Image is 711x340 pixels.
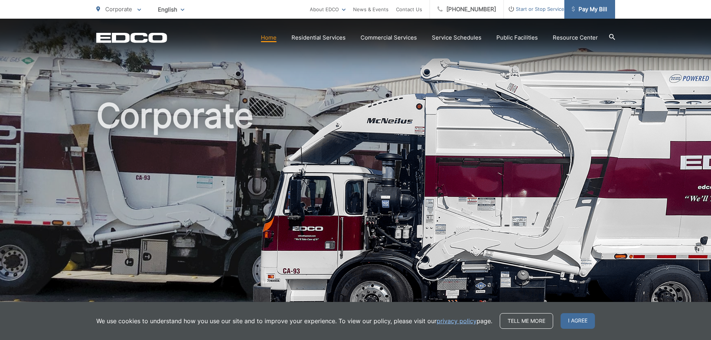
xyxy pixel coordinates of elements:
a: privacy policy [437,316,477,325]
a: Commercial Services [361,33,417,42]
a: Home [261,33,277,42]
a: EDCD logo. Return to the homepage. [96,32,167,43]
span: Pay My Bill [572,5,607,14]
span: I agree [561,313,595,329]
a: Tell me more [500,313,553,329]
a: Resource Center [553,33,598,42]
a: Public Facilities [496,33,538,42]
span: Corporate [105,6,132,13]
h1: Corporate [96,97,615,333]
span: English [152,3,190,16]
p: We use cookies to understand how you use our site and to improve your experience. To view our pol... [96,316,492,325]
a: About EDCO [310,5,346,14]
a: Residential Services [291,33,346,42]
a: Contact Us [396,5,422,14]
a: Service Schedules [432,33,481,42]
a: News & Events [353,5,389,14]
